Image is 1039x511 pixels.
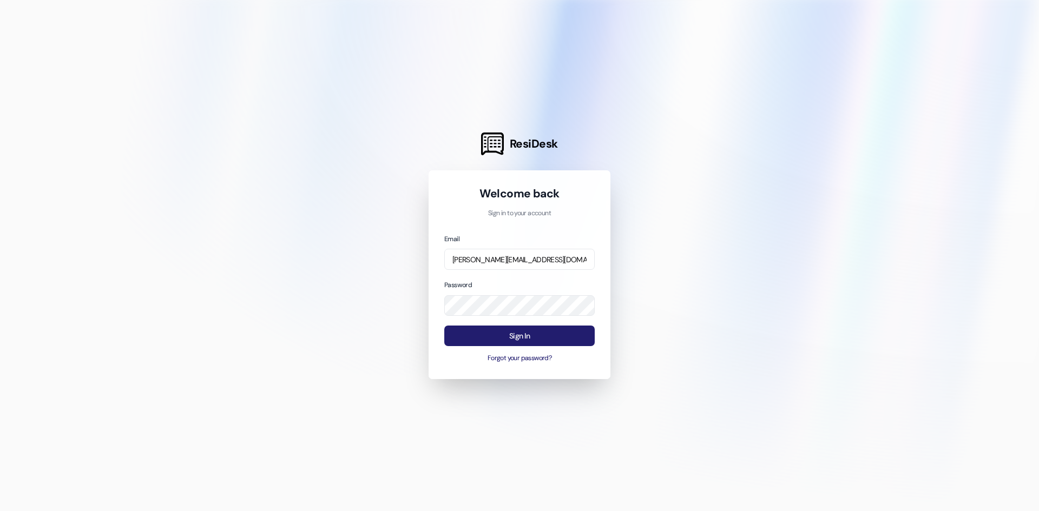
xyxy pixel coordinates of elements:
h1: Welcome back [444,186,595,201]
input: name@example.com [444,249,595,270]
label: Email [444,235,459,243]
button: Sign In [444,326,595,347]
p: Sign in to your account [444,209,595,218]
label: Password [444,281,472,289]
span: ResiDesk [510,136,558,151]
button: Forgot your password? [444,354,595,363]
img: ResiDesk Logo [481,132,504,155]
